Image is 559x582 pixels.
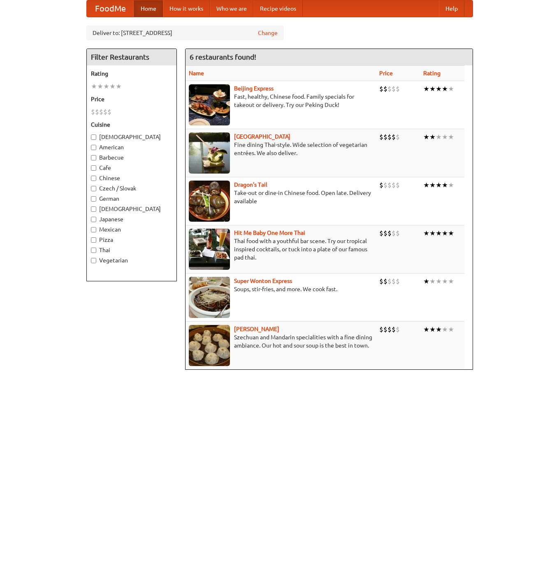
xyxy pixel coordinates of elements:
li: $ [103,107,107,116]
img: babythai.jpg [189,229,230,270]
label: Mexican [91,225,172,234]
p: Thai food with a youthful bar scene. Try our tropical inspired cocktails, or tuck into a plate of... [189,237,373,262]
a: Dragon's Tail [234,181,267,188]
li: ★ [436,181,442,190]
b: [PERSON_NAME] [234,326,279,332]
li: ★ [423,84,429,93]
img: satay.jpg [189,132,230,174]
p: Fine dining Thai-style. Wide selection of vegetarian entrées. We also deliver. [189,141,373,157]
label: Vegetarian [91,256,172,264]
li: ★ [436,229,442,238]
li: ★ [429,325,436,334]
input: American [91,145,96,150]
p: Take-out or dine-in Chinese food. Open late. Delivery available [189,189,373,205]
img: beijing.jpg [189,84,230,125]
li: $ [396,132,400,141]
input: Cafe [91,165,96,171]
li: ★ [448,325,454,334]
li: ★ [448,181,454,190]
li: ★ [423,229,429,238]
li: ★ [429,277,436,286]
li: ★ [91,82,97,91]
li: $ [387,181,392,190]
a: Name [189,70,204,77]
input: Mexican [91,227,96,232]
b: Beijing Express [234,85,274,92]
li: ★ [442,277,448,286]
label: Chinese [91,174,172,182]
li: ★ [97,82,103,91]
li: $ [392,84,396,93]
input: Barbecue [91,155,96,160]
h5: Price [91,95,172,103]
li: ★ [109,82,116,91]
li: $ [91,107,95,116]
input: Pizza [91,237,96,243]
label: Cafe [91,164,172,172]
li: $ [396,181,400,190]
li: ★ [116,82,122,91]
img: superwonton.jpg [189,277,230,318]
h5: Rating [91,70,172,78]
a: [GEOGRAPHIC_DATA] [234,133,290,140]
li: $ [379,84,383,93]
p: Soups, stir-fries, and more. We cook fast. [189,285,373,293]
li: ★ [429,132,436,141]
a: Help [439,0,464,17]
li: $ [379,277,383,286]
li: $ [383,277,387,286]
li: $ [396,84,400,93]
a: Who we are [210,0,253,17]
label: Czech / Slovak [91,184,172,192]
a: Super Wonton Express [234,278,292,284]
li: ★ [448,277,454,286]
input: German [91,196,96,202]
li: ★ [442,229,448,238]
h4: Filter Restaurants [87,49,176,65]
li: $ [387,132,392,141]
li: $ [392,229,396,238]
img: dragon.jpg [189,181,230,222]
a: Price [379,70,393,77]
li: ★ [442,181,448,190]
li: ★ [103,82,109,91]
li: ★ [429,229,436,238]
div: Deliver to: [STREET_ADDRESS] [86,26,284,40]
li: ★ [448,132,454,141]
input: Thai [91,248,96,253]
input: Vegetarian [91,258,96,263]
a: Hit Me Baby One More Thai [234,230,305,236]
li: $ [387,84,392,93]
li: ★ [423,181,429,190]
li: $ [392,325,396,334]
a: How it works [163,0,210,17]
label: German [91,195,172,203]
li: ★ [423,132,429,141]
li: ★ [423,325,429,334]
li: $ [383,229,387,238]
p: Fast, healthy, Chinese food. Family specials for takeout or delivery. Try our Peking Duck! [189,93,373,109]
li: $ [396,325,400,334]
li: $ [396,229,400,238]
li: $ [392,181,396,190]
li: ★ [429,84,436,93]
li: ★ [423,277,429,286]
li: $ [387,277,392,286]
input: Japanese [91,217,96,222]
li: $ [387,229,392,238]
a: Rating [423,70,441,77]
ng-pluralize: 6 restaurants found! [190,53,256,61]
label: American [91,143,172,151]
li: ★ [442,132,448,141]
li: $ [379,325,383,334]
li: $ [107,107,111,116]
label: [DEMOGRAPHIC_DATA] [91,205,172,213]
li: ★ [448,84,454,93]
h5: Cuisine [91,121,172,129]
li: $ [392,277,396,286]
li: ★ [442,84,448,93]
li: $ [383,181,387,190]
